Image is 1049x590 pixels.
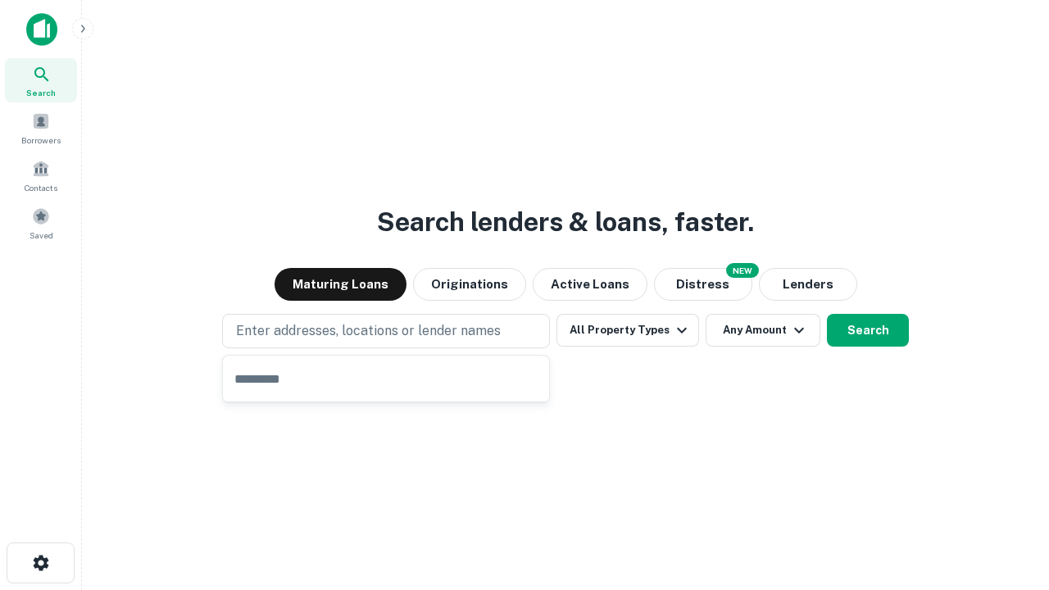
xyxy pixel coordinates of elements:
button: Maturing Loans [275,268,406,301]
a: Saved [5,201,77,245]
button: All Property Types [556,314,699,347]
span: Saved [30,229,53,242]
button: Originations [413,268,526,301]
button: Active Loans [533,268,647,301]
span: Contacts [25,181,57,194]
button: Lenders [759,268,857,301]
button: Enter addresses, locations or lender names [222,314,550,348]
span: Search [26,86,56,99]
p: Enter addresses, locations or lender names [236,321,501,341]
div: NEW [726,263,759,278]
button: Any Amount [706,314,820,347]
a: Borrowers [5,106,77,150]
a: Search [5,58,77,102]
button: Search [827,314,909,347]
a: Contacts [5,153,77,197]
span: Borrowers [21,134,61,147]
h3: Search lenders & loans, faster. [377,202,754,242]
button: Search distressed loans with lien and other non-mortgage details. [654,268,752,301]
img: capitalize-icon.png [26,13,57,46]
iframe: Chat Widget [967,459,1049,538]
